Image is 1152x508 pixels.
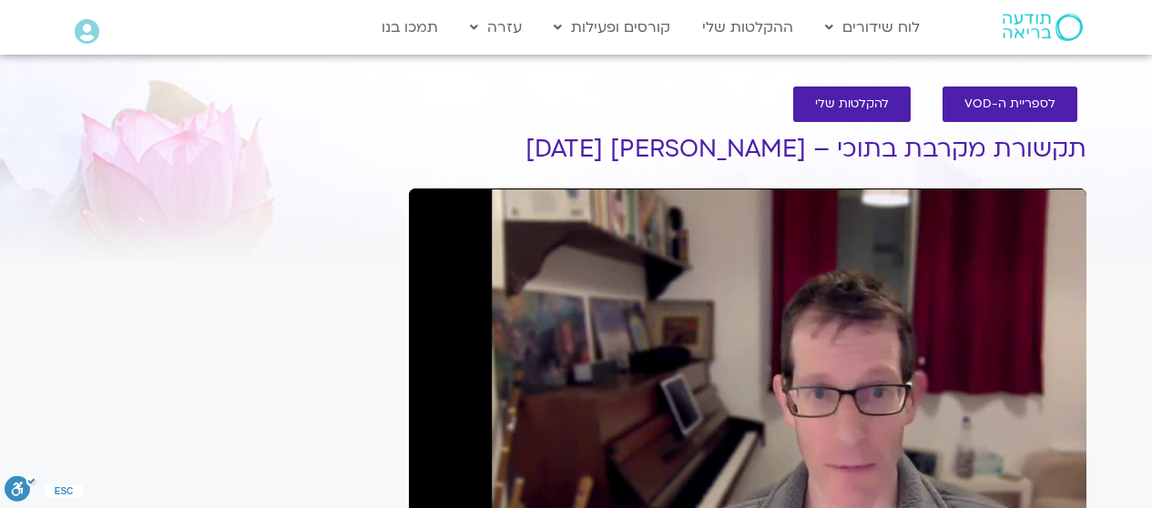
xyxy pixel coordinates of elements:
[1003,14,1083,41] img: תודעה בריאה
[943,86,1077,122] a: לספריית ה-VOD
[793,86,911,122] a: להקלטות שלי
[816,10,929,45] a: לוח שידורים
[372,10,447,45] a: תמכו בנו
[409,136,1086,163] h1: תקשורת מקרבת בתוכי – [PERSON_NAME] [DATE]
[815,97,889,111] span: להקלטות שלי
[461,10,531,45] a: עזרה
[964,97,1055,111] span: לספריית ה-VOD
[693,10,802,45] a: ההקלטות שלי
[545,10,679,45] a: קורסים ופעילות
